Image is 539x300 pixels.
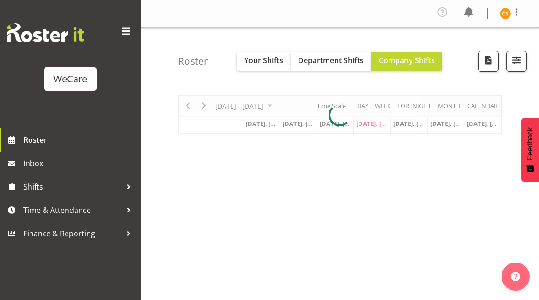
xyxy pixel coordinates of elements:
[23,227,122,241] span: Finance & Reporting
[237,52,291,71] button: Your Shifts
[511,272,520,281] img: help-xxl-2.png
[506,51,527,72] button: Filter Shifts
[53,72,87,86] div: WeCare
[23,203,122,217] span: Time & Attendance
[478,51,499,72] button: Download a PDF of the roster according to the set date range.
[500,8,511,19] img: catherine-stewart11254.jpg
[244,55,283,66] span: Your Shifts
[371,52,442,71] button: Company Shifts
[298,55,364,66] span: Department Shifts
[7,23,84,42] img: Rosterit website logo
[379,55,435,66] span: Company Shifts
[23,180,122,194] span: Shifts
[526,127,534,160] span: Feedback
[23,156,136,170] span: Inbox
[23,133,136,147] span: Roster
[291,52,371,71] button: Department Shifts
[178,56,208,66] h4: Roster
[521,118,539,182] button: Feedback - Show survey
